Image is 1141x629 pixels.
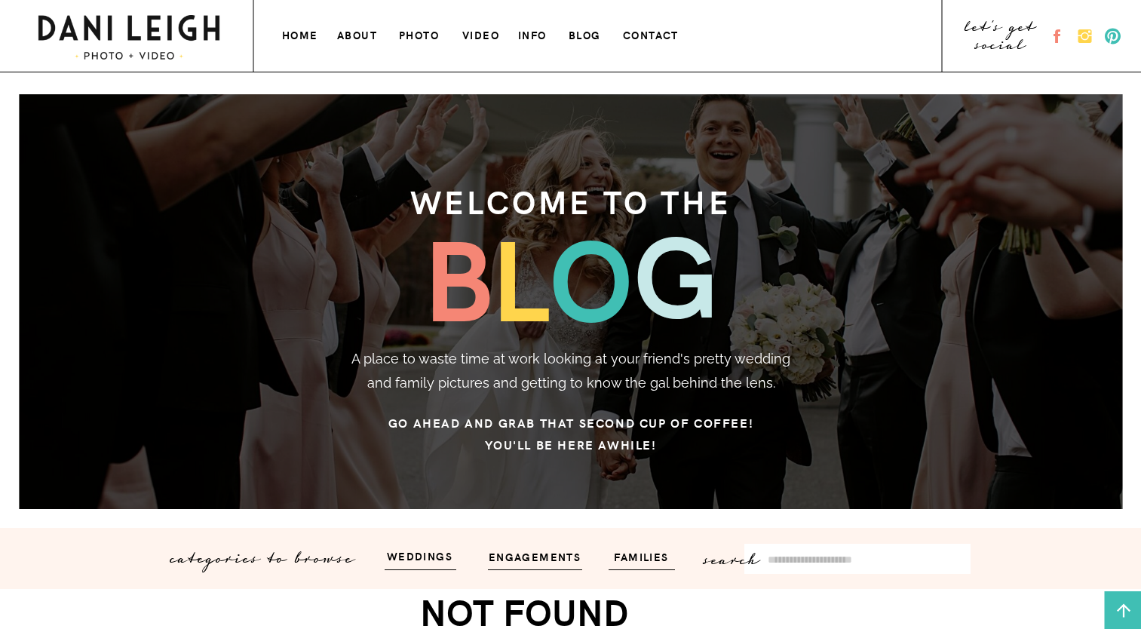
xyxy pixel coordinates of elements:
[337,26,379,41] a: about
[324,173,818,216] h3: welcome to the
[605,548,679,565] a: families
[348,347,794,400] p: A place to waste time at work looking at your friend's pretty wedding and family pictures and get...
[963,23,1039,49] a: let's get social
[282,26,321,41] a: home
[491,217,578,332] h3: l
[375,547,465,564] a: weddings
[483,548,587,565] a: engagements
[423,217,526,325] h3: b
[549,217,661,333] h3: o
[399,26,441,41] a: photo
[569,26,604,41] a: blog
[518,26,550,41] a: info
[704,545,776,563] p: search
[462,26,501,41] a: VIDEO
[288,412,854,450] h3: Go ahead and grab that second cup of coffee! You'll be here awhile!
[623,26,682,41] a: contact
[633,213,719,332] h3: g
[171,544,365,562] p: categories to browse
